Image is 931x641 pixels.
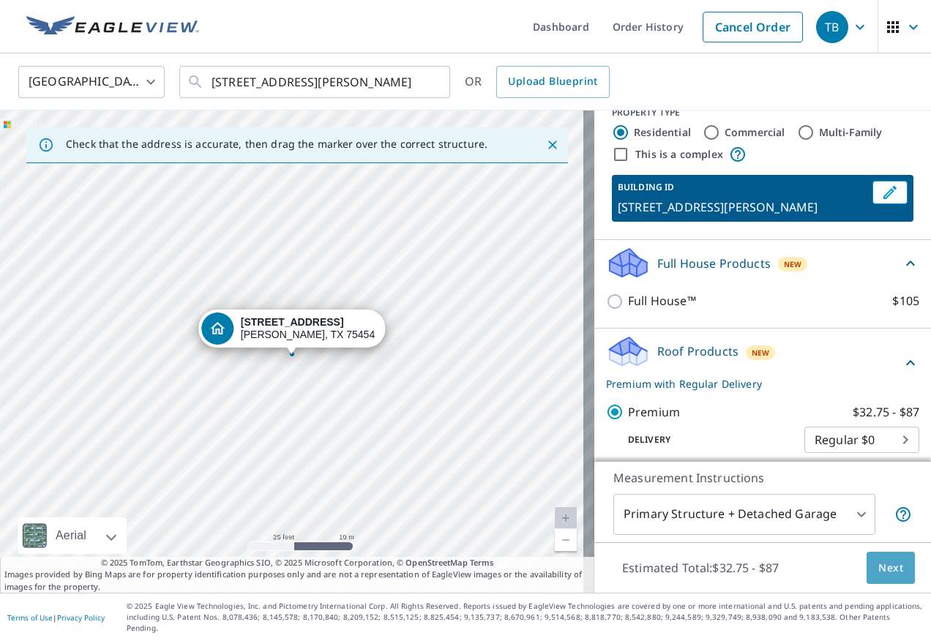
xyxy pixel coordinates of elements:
[51,517,91,554] div: Aerial
[618,181,674,193] p: BUILDING ID
[606,433,804,446] p: Delivery
[613,494,875,535] div: Primary Structure + Detached Garage
[892,292,919,310] p: $105
[628,403,680,421] p: Premium
[610,552,790,584] p: Estimated Total: $32.75 - $87
[496,66,609,98] a: Upload Blueprint
[816,11,848,43] div: TB
[752,347,770,359] span: New
[618,198,867,216] p: [STREET_ADDRESS][PERSON_NAME]
[465,66,610,98] div: OR
[613,469,912,487] p: Measurement Instructions
[212,61,420,102] input: Search by address or latitude-longitude
[405,557,467,568] a: OpenStreetMap
[853,403,919,421] p: $32.75 - $87
[7,612,53,623] a: Terms of Use
[867,552,915,585] button: Next
[725,125,785,140] label: Commercial
[657,342,739,360] p: Roof Products
[878,559,903,577] span: Next
[606,246,919,280] div: Full House ProductsNew
[555,529,577,551] a: Current Level 20, Zoom Out
[819,125,883,140] label: Multi-Family
[470,557,494,568] a: Terms
[57,612,105,623] a: Privacy Policy
[657,255,771,272] p: Full House Products
[628,292,696,310] p: Full House™
[606,334,919,391] div: Roof ProductsNewPremium with Regular Delivery
[555,507,577,529] a: Current Level 20, Zoom In Disabled
[784,258,802,270] span: New
[703,12,803,42] a: Cancel Order
[101,557,494,569] span: © 2025 TomTom, Earthstar Geographics SIO, © 2025 Microsoft Corporation, ©
[241,316,344,328] strong: [STREET_ADDRESS]
[634,125,691,140] label: Residential
[804,419,919,460] div: Regular $0
[894,506,912,523] span: Your report will include the primary structure and a detached garage if one exists.
[66,138,487,151] p: Check that the address is accurate, then drag the marker over the correct structure.
[127,601,924,634] p: © 2025 Eagle View Technologies, Inc. and Pictometry International Corp. All Rights Reserved. Repo...
[198,310,385,355] div: Dropped pin, building 1, Residential property, 3021 Teak Dr Melissa, TX 75454
[606,376,902,391] p: Premium with Regular Delivery
[18,61,165,102] div: [GEOGRAPHIC_DATA]
[508,72,597,91] span: Upload Blueprint
[635,147,723,162] label: This is a complex
[872,181,908,204] button: Edit building 1
[7,613,105,622] p: |
[241,316,375,341] div: [PERSON_NAME], TX 75454
[612,106,913,119] div: PROPERTY TYPE
[18,517,127,554] div: Aerial
[543,135,562,154] button: Close
[26,16,199,38] img: EV Logo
